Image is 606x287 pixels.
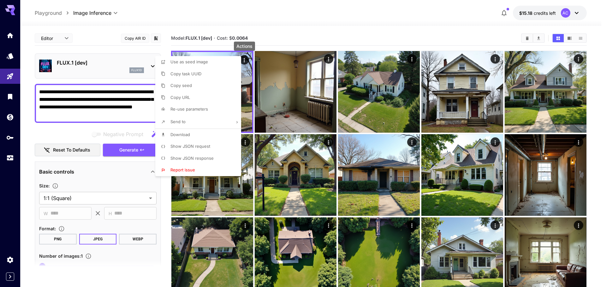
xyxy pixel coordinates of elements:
span: Report issue [170,167,195,172]
span: Use as seed image [170,59,208,64]
span: Re-use parameters [170,106,208,112]
span: Copy URL [170,95,190,100]
span: Copy seed [170,83,192,88]
span: Download [170,132,190,137]
div: Actions [234,42,255,51]
span: Send to [170,119,186,124]
span: Show JSON request [170,144,210,149]
span: Show JSON response [170,156,214,161]
span: Copy task UUID [170,71,201,76]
